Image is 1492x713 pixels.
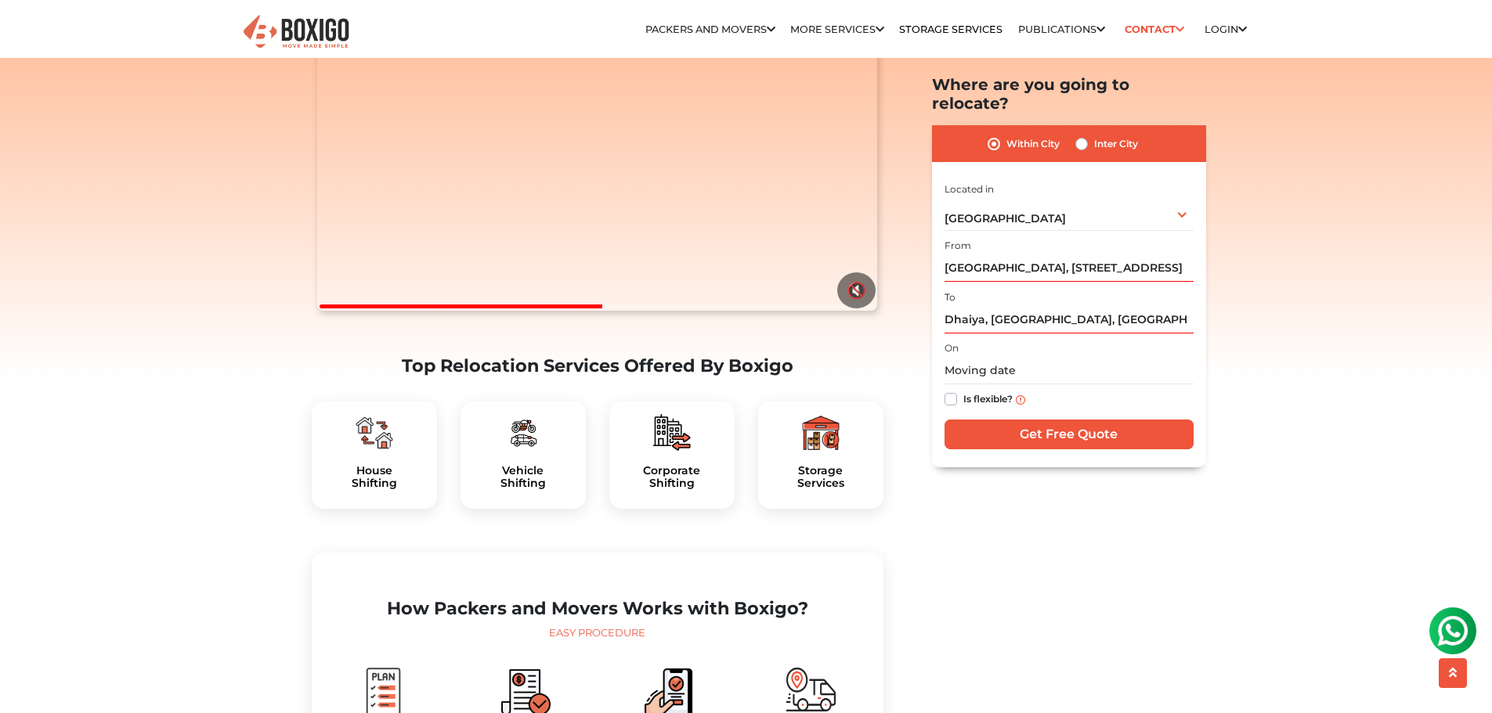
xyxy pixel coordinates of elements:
[945,182,994,196] label: Located in
[241,13,351,52] img: Boxigo
[945,342,959,356] label: On
[1018,23,1105,35] a: Publications
[324,625,871,641] div: Easy Procedure
[945,255,1194,283] input: Select Building or Nearest Landmark
[945,290,956,304] label: To
[1094,135,1138,153] label: Inter City
[312,355,883,376] h2: Top Relocation Services Offered By Boxigo
[963,391,1013,407] label: Is flexible?
[790,23,884,35] a: More services
[945,358,1194,385] input: Moving date
[622,464,722,491] h5: Corporate Shifting
[356,414,393,452] img: boxigo_packers_and_movers_plan
[945,239,971,254] label: From
[945,420,1194,450] input: Get Free Quote
[786,668,836,711] img: boxigo_packers_and_movers_move
[1016,395,1025,405] img: info
[473,464,573,491] a: VehicleShifting
[645,23,775,35] a: Packers and Movers
[945,306,1194,333] input: Select Building or Nearest Landmark
[16,16,47,47] img: whatsapp-icon.svg
[324,464,424,491] h5: House Shifting
[802,414,840,452] img: boxigo_packers_and_movers_plan
[899,23,1002,35] a: Storage Services
[653,414,691,452] img: boxigo_packers_and_movers_plan
[622,464,722,491] a: CorporateShifting
[932,75,1206,113] h2: Where are you going to relocate?
[1439,658,1467,688] button: scroll up
[1006,135,1060,153] label: Within City
[837,272,876,308] button: 🔇
[324,464,424,491] a: HouseShifting
[771,464,871,491] a: StorageServices
[324,598,871,619] h2: How Packers and Movers Works with Boxigo?
[504,414,542,452] img: boxigo_packers_and_movers_plan
[473,464,573,491] h5: Vehicle Shifting
[1205,23,1247,35] a: Login
[1120,17,1190,41] a: Contact
[317,31,877,311] video: Your browser does not support the video tag.
[945,212,1066,226] span: [GEOGRAPHIC_DATA]
[771,464,871,491] h5: Storage Services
